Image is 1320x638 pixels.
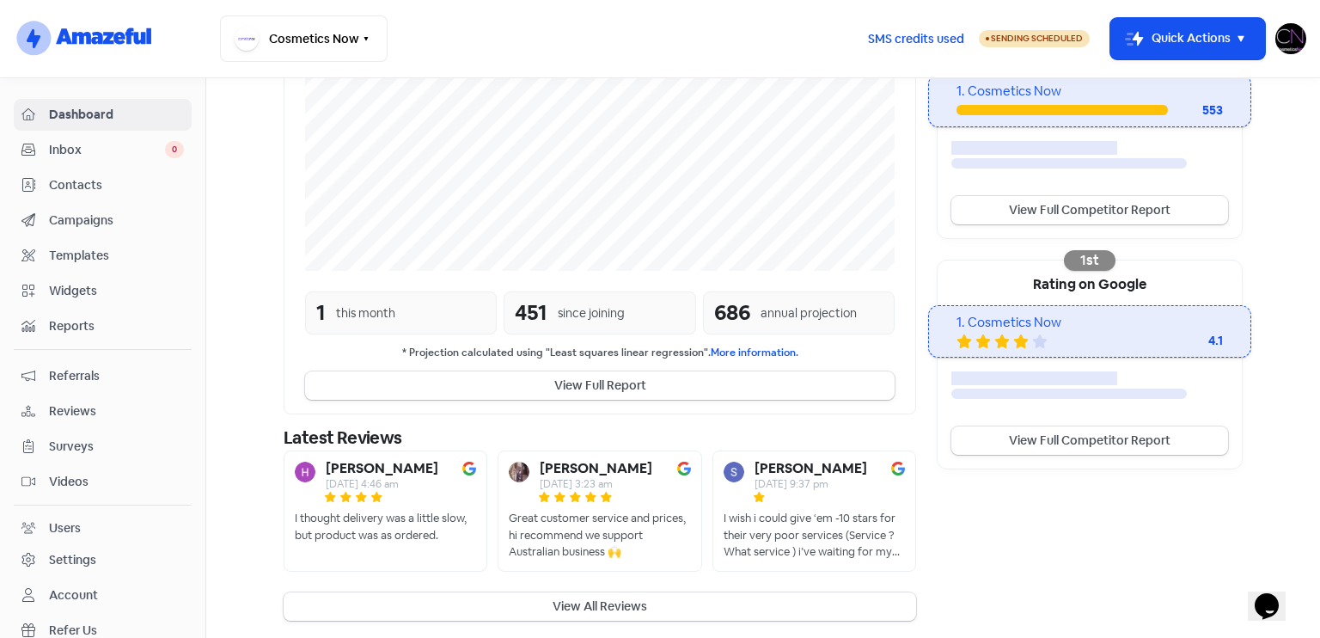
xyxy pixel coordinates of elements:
div: 553 [1168,101,1223,120]
div: 686 [714,298,750,328]
a: More information. [711,346,798,359]
div: Settings [49,551,96,569]
div: 1 [316,298,326,328]
img: User [1275,23,1306,54]
b: [PERSON_NAME] [540,462,652,475]
b: [PERSON_NAME] [755,462,867,475]
b: [PERSON_NAME] [326,462,438,475]
span: Videos [49,473,184,491]
img: Image [462,462,476,475]
iframe: chat widget [1248,569,1303,621]
a: Contacts [14,169,192,201]
a: View Full Competitor Report [951,196,1228,224]
div: 4.1 [1154,332,1223,350]
button: Cosmetics Now [220,15,388,62]
a: Templates [14,240,192,272]
span: Sending Scheduled [991,33,1083,44]
div: I thought delivery was a little slow, but product was as ordered. [295,510,476,543]
span: Dashboard [49,106,184,124]
div: [DATE] 4:46 am [326,479,438,489]
div: since joining [558,304,625,322]
a: Inbox 0 [14,134,192,166]
span: Templates [49,247,184,265]
a: Referrals [14,360,192,392]
div: Latest Reviews [284,425,916,451]
a: Reports [14,310,192,342]
span: Reports [49,317,184,335]
span: Referrals [49,367,184,385]
img: Avatar [724,462,744,482]
div: Account [49,586,98,604]
span: Inbox [49,141,165,159]
a: Account [14,580,192,611]
div: [DATE] 3:23 am [540,479,652,489]
span: 0 [165,141,184,158]
div: [DATE] 9:37 pm [755,479,867,489]
div: I wish i could give ‘em -10 stars for their very poor services (Service ? What service ) i’ve wai... [724,510,905,561]
span: Surveys [49,438,184,456]
div: 1st [1064,250,1115,271]
span: Widgets [49,282,184,300]
a: View Full Competitor Report [951,426,1228,455]
div: 451 [515,298,547,328]
button: Quick Actions [1110,18,1265,59]
a: Videos [14,466,192,498]
div: Great customer service and prices, hi recommend we support Australian business 🙌 [509,510,690,561]
a: Users [14,512,192,544]
a: SMS credits used [853,28,979,46]
a: Widgets [14,275,192,307]
a: Dashboard [14,99,192,131]
small: * Projection calculated using "Least squares linear regression". [305,345,895,361]
div: annual projection [761,304,857,322]
div: this month [336,304,395,322]
span: SMS credits used [868,30,964,48]
div: Rating on Google [938,261,1242,305]
span: Campaigns [49,212,184,230]
span: Reviews [49,402,184,420]
img: Avatar [295,462,315,482]
a: Settings [14,544,192,576]
a: Reviews [14,396,192,427]
span: Contacts [49,176,184,194]
img: Avatar [509,462,529,482]
div: 1. Cosmetics Now [956,313,1222,333]
div: Users [49,519,81,537]
a: Sending Scheduled [979,28,1090,49]
img: Image [677,462,691,475]
a: Campaigns [14,205,192,236]
img: Image [891,462,905,475]
button: View All Reviews [284,592,916,621]
a: Surveys [14,431,192,463]
button: View Full Report [305,371,895,400]
div: 1. Cosmetics Now [956,82,1222,101]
